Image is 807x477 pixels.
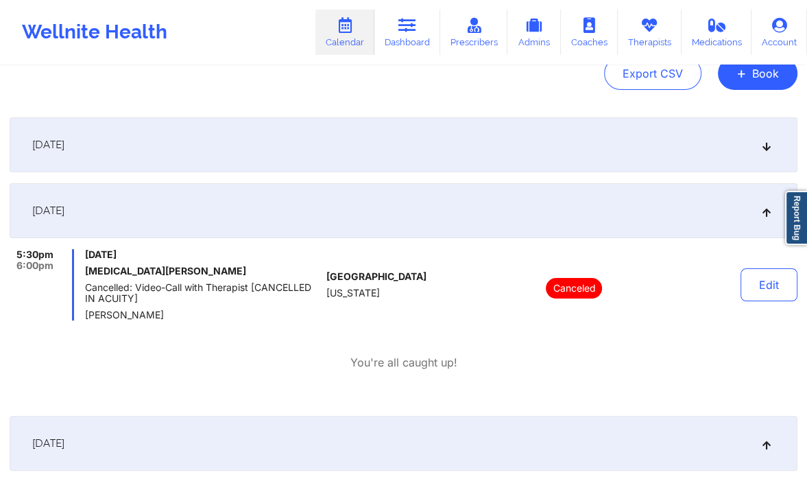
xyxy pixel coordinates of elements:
span: + [736,69,747,77]
a: Admins [507,10,561,55]
span: [DATE] [32,204,64,218]
span: 5:30pm [16,249,53,260]
span: [DATE] [32,437,64,450]
button: Export CSV [604,57,701,90]
h6: [MEDICAL_DATA][PERSON_NAME] [85,266,321,277]
a: Coaches [561,10,618,55]
button: +Book [718,57,797,90]
span: [DATE] [85,249,321,260]
a: Therapists [618,10,682,55]
span: [DATE] [32,138,64,152]
span: [PERSON_NAME] [85,310,321,321]
a: Calendar [315,10,374,55]
a: Report Bug [785,191,807,245]
span: [US_STATE] [326,288,380,299]
a: Account [751,10,807,55]
p: Canceled [546,278,602,299]
a: Dashboard [374,10,440,55]
span: Cancelled: Video-Call with Therapist [CANCELLED IN ACUITY] [85,282,321,304]
span: [GEOGRAPHIC_DATA] [326,271,426,282]
button: Edit [740,268,797,301]
span: 6:00pm [16,260,53,271]
p: You're all caught up! [350,355,457,371]
a: Prescribers [440,10,508,55]
a: Medications [682,10,752,55]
